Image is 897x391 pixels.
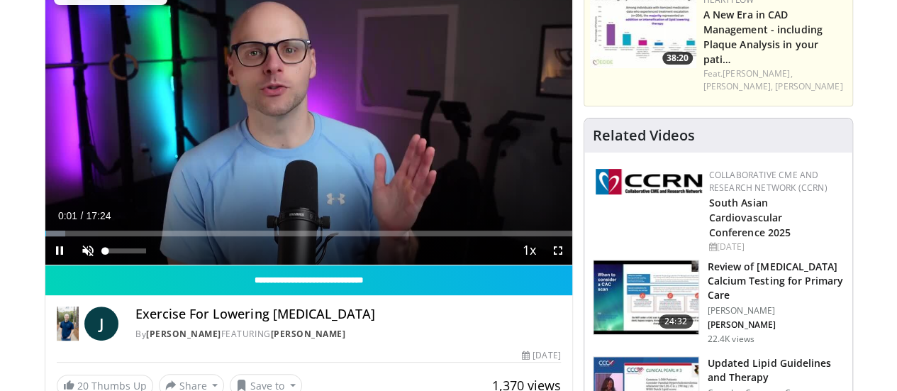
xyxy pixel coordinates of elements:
[81,210,84,221] span: /
[709,241,841,253] div: [DATE]
[708,260,844,302] h3: Review of [MEDICAL_DATA] Calcium Testing for Primary Care
[45,236,74,265] button: Pause
[106,248,146,253] div: Volume Level
[596,169,702,194] img: a04ee3ba-8487-4636-b0fb-5e8d268f3737.png.150x105_q85_autocrop_double_scale_upscale_version-0.2.png
[593,260,844,345] a: 24:32 Review of [MEDICAL_DATA] Calcium Testing for Primary Care [PERSON_NAME] [PERSON_NAME] 22.4K...
[516,236,544,265] button: Playback Rate
[708,334,754,345] p: 22.4K views
[703,8,823,66] a: A New Era in CAD Management - including Plaque Analysis in your pati…
[594,260,698,334] img: f4af32e0-a3f3-4dd9-8ed6-e543ca885e6d.150x105_q85_crop-smart_upscale.jpg
[659,314,693,329] span: 24:32
[57,307,79,341] img: Dr. Jordan Rennicke
[709,196,791,239] a: South Asian Cardiovascular Conference 2025
[723,67,792,79] a: [PERSON_NAME],
[45,231,572,236] div: Progress Bar
[708,319,844,331] p: [PERSON_NAME]
[135,328,560,341] div: By FEATURING
[703,67,847,93] div: Feat.
[593,127,695,144] h4: Related Videos
[84,307,118,341] a: J
[709,169,828,194] a: Collaborative CME and Research Network (CCRN)
[703,80,773,92] a: [PERSON_NAME],
[74,236,102,265] button: Unmute
[58,210,77,221] span: 0:01
[775,80,842,92] a: [PERSON_NAME]
[86,210,111,221] span: 17:24
[522,349,560,362] div: [DATE]
[662,52,693,65] span: 38:20
[270,328,345,340] a: [PERSON_NAME]
[544,236,572,265] button: Fullscreen
[146,328,221,340] a: [PERSON_NAME]
[135,307,560,322] h4: Exercise For Lowering [MEDICAL_DATA]
[708,305,844,316] p: [PERSON_NAME]
[708,356,844,385] h3: Updated Lipid Guidelines and Therapy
